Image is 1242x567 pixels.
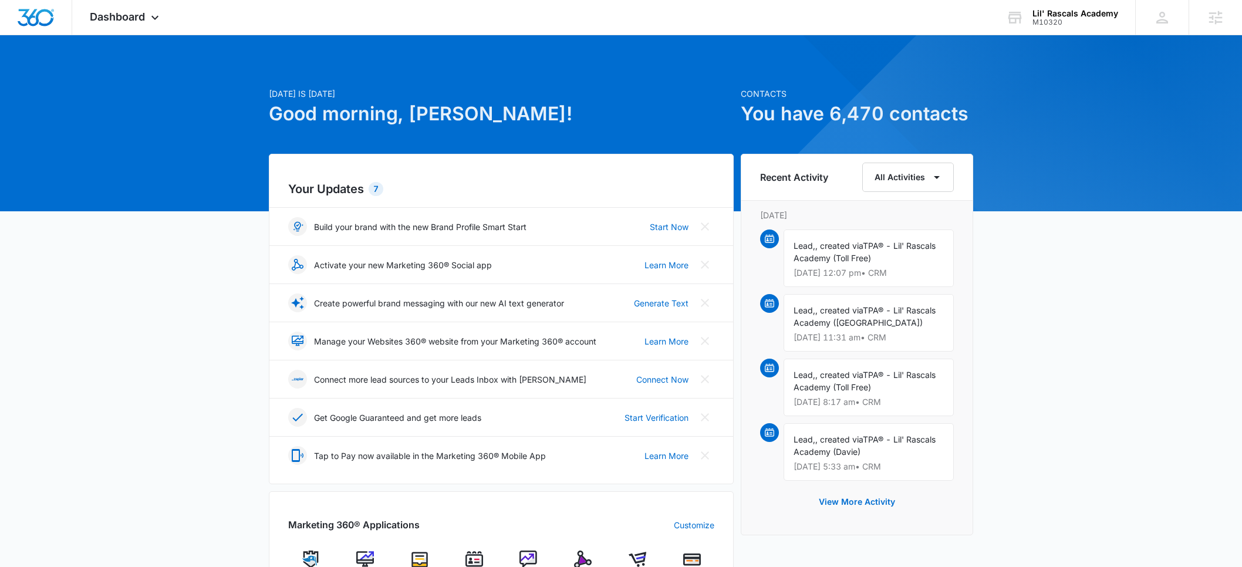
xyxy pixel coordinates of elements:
button: Close [696,217,714,236]
p: Connect more lead sources to your Leads Inbox with [PERSON_NAME] [314,373,586,386]
p: Activate your new Marketing 360® Social app [314,259,492,271]
h1: You have 6,470 contacts [741,100,973,128]
span: TPA® - Lil' Rascals Academy (Toll Free) [794,241,936,263]
span: TPA® - Lil' Rascals Academy (Toll Free) [794,370,936,392]
button: Close [696,332,714,350]
span: , created via [815,241,863,251]
p: [DATE] 12:07 pm • CRM [794,269,944,277]
p: [DATE] 8:17 am • CRM [794,398,944,406]
div: account name [1032,9,1118,18]
p: [DATE] 11:31 am • CRM [794,333,944,342]
button: View More Activity [807,488,907,516]
a: Learn More [644,335,689,347]
button: Close [696,255,714,274]
span: Lead, [794,434,815,444]
h2: Marketing 360® Applications [288,518,420,532]
span: Dashboard [90,11,145,23]
h1: Good morning, [PERSON_NAME]! [269,100,734,128]
p: [DATE] 5:33 am • CRM [794,463,944,471]
a: Learn More [644,259,689,271]
p: Tap to Pay now available in the Marketing 360® Mobile App [314,450,546,462]
span: , created via [815,370,863,380]
span: Lead, [794,370,815,380]
a: Start Verification [625,411,689,424]
span: TPA® - Lil' Rascals Academy ([GEOGRAPHIC_DATA]) [794,305,936,328]
div: 7 [369,182,383,196]
button: Close [696,446,714,465]
button: All Activities [862,163,954,192]
button: Close [696,293,714,312]
p: [DATE] is [DATE] [269,87,734,100]
p: Contacts [741,87,973,100]
p: Manage your Websites 360® website from your Marketing 360® account [314,335,596,347]
a: Generate Text [634,297,689,309]
p: [DATE] [760,209,954,221]
span: , created via [815,305,863,315]
a: Connect Now [636,373,689,386]
a: Learn More [644,450,689,462]
span: Lead, [794,241,815,251]
p: Get Google Guaranteed and get more leads [314,411,481,424]
div: account id [1032,18,1118,26]
h2: Your Updates [288,180,714,198]
button: Close [696,370,714,389]
a: Customize [674,519,714,531]
span: Lead, [794,305,815,315]
a: Start Now [650,221,689,233]
p: Build your brand with the new Brand Profile Smart Start [314,221,526,233]
h6: Recent Activity [760,170,828,184]
span: , created via [815,434,863,444]
span: TPA® - Lil' Rascals Academy (Davie) [794,434,936,457]
button: Close [696,408,714,427]
p: Create powerful brand messaging with our new AI text generator [314,297,564,309]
